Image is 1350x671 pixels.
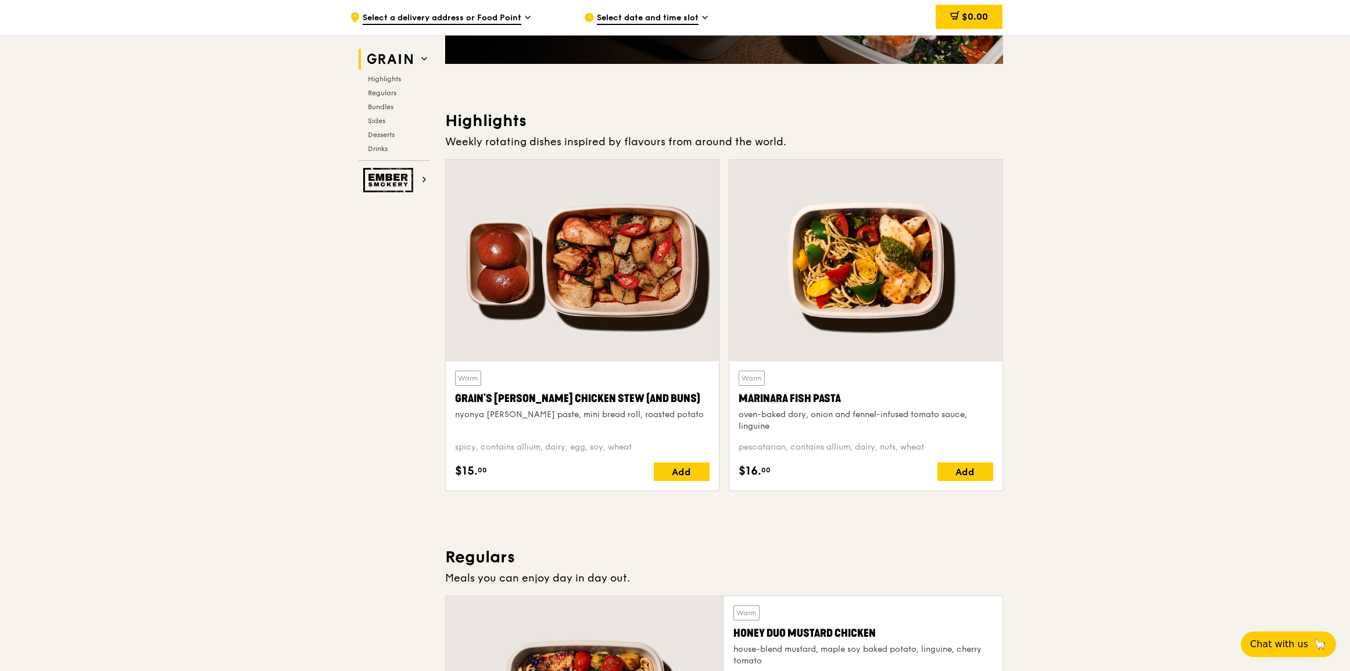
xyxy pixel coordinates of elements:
[368,145,388,153] span: Drinks
[654,462,710,481] div: Add
[363,49,417,70] img: Grain web logo
[363,168,417,192] img: Ember Smokery web logo
[368,89,396,97] span: Regulars
[455,462,478,480] span: $15.
[597,12,699,25] span: Select date and time slot
[1241,631,1336,657] button: Chat with us🦙
[455,409,710,421] div: nyonya [PERSON_NAME] paste, mini bread roll, roasted potato
[739,462,761,480] span: $16.
[1250,637,1308,651] span: Chat with us
[739,409,993,432] div: oven-baked dory, onion and fennel-infused tomato sauce, linguine
[455,390,710,407] div: Grain's [PERSON_NAME] Chicken Stew (and buns)
[363,12,521,25] span: Select a delivery address or Food Point
[733,605,760,620] div: Warm
[368,117,385,125] span: Sides
[739,390,993,407] div: Marinara Fish Pasta
[445,134,1003,150] div: Weekly rotating dishes inspired by flavours from around the world.
[478,465,487,475] span: 00
[733,625,993,641] div: Honey Duo Mustard Chicken
[739,442,993,453] div: pescatarian, contains allium, dairy, nuts, wheat
[368,103,393,111] span: Bundles
[368,131,395,139] span: Desserts
[455,442,710,453] div: spicy, contains allium, dairy, egg, soy, wheat
[455,371,481,386] div: Warm
[937,462,993,481] div: Add
[445,110,1003,131] h3: Highlights
[1313,637,1327,651] span: 🦙
[761,465,771,475] span: 00
[368,75,401,83] span: Highlights
[445,570,1003,586] div: Meals you can enjoy day in day out.
[733,644,993,667] div: house-blend mustard, maple soy baked potato, linguine, cherry tomato
[445,547,1003,568] h3: Regulars
[962,11,988,22] span: $0.00
[739,371,765,386] div: Warm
